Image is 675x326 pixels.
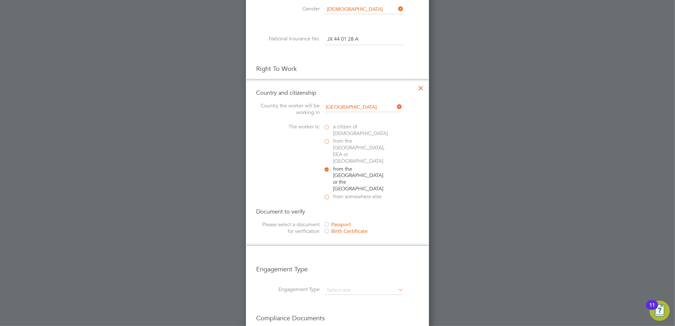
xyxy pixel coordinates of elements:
div: Passport [324,221,419,228]
label: Engagement Type [256,286,320,293]
input: Select one [325,5,403,14]
h4: Document to verify [256,208,419,215]
input: Search for... [324,103,402,112]
h3: Engagement Type [256,259,419,273]
span: a citizen of [DEMOGRAPHIC_DATA] [333,124,388,137]
span: from the [GEOGRAPHIC_DATA] or the [GEOGRAPHIC_DATA] [333,166,387,192]
h3: Compliance Documents [256,308,419,322]
label: National Insurance No. [256,36,320,42]
button: Open Resource Center, 11 new notifications [650,301,670,321]
label: Gender [256,6,320,12]
div: 11 [649,305,655,313]
label: Please select a document for verification [256,221,320,235]
span: from the [GEOGRAPHIC_DATA], EEA or [GEOGRAPHIC_DATA] [333,138,387,164]
label: Country the worker will be working in [256,103,320,116]
h4: Country and citizenship [256,89,419,96]
div: Birth Certificate [324,228,419,235]
span: from somewhere else [333,194,382,200]
label: The worker is: [256,124,320,130]
input: Select one [325,286,403,295]
h3: Right To Work [256,65,419,73]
